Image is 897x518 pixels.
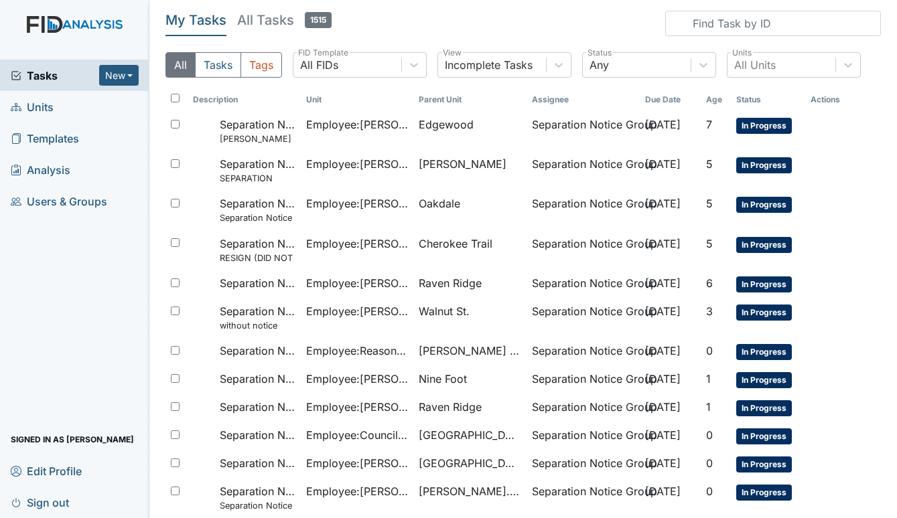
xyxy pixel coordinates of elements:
[220,303,295,332] span: Separation Notice without notice
[306,195,409,211] span: Employee : [PERSON_NAME]
[419,116,474,133] span: Edgewood
[419,371,467,387] span: Nine Foot
[11,460,82,481] span: Edit Profile
[832,343,843,359] a: Archive
[645,305,681,318] span: [DATE]
[853,156,864,172] a: Delete
[306,303,409,319] span: Employee : [PERSON_NAME]
[706,485,713,498] span: 0
[220,371,295,387] span: Separation Notice
[306,483,409,499] span: Employee : [PERSON_NAME]
[171,94,180,102] input: Toggle All Rows Selected
[419,195,460,211] span: Oakdale
[305,12,332,28] span: 1515
[165,11,226,29] h5: My Tasks
[645,276,681,290] span: [DATE]
[527,298,640,337] td: Separation Notice Group
[832,195,843,211] a: Archive
[853,343,864,359] a: Delete
[220,427,295,443] span: Separation Notice
[736,197,792,213] span: In Progress
[736,237,792,253] span: In Progress
[306,455,409,471] span: Employee : [PERSON_NAME]
[853,399,864,415] a: Delete
[306,371,409,387] span: Employee : [PERSON_NAME]
[731,88,805,111] th: Toggle SortBy
[736,372,792,388] span: In Progress
[419,427,521,443] span: [GEOGRAPHIC_DATA]
[736,276,792,292] span: In Progress
[306,343,409,359] span: Employee : Reason, [PERSON_NAME]
[11,68,99,84] a: Tasks
[527,111,640,151] td: Separation Notice Group
[11,159,70,180] span: Analysis
[805,88,872,111] th: Actions
[220,343,295,359] span: Separation Notice
[445,57,533,73] div: Incomplete Tasks
[220,195,295,224] span: Separation Notice Separation Notice
[736,305,792,321] span: In Progress
[220,399,295,415] span: Separation Notice
[853,483,864,499] a: Delete
[527,450,640,478] td: Separation Notice Group
[853,303,864,319] a: Delete
[419,236,492,252] span: Cherokee Trail
[645,485,681,498] span: [DATE]
[99,65,139,86] button: New
[706,400,711,414] span: 1
[832,427,843,443] a: Archive
[701,88,731,111] th: Toggle SortBy
[527,151,640,190] td: Separation Notice Group
[165,52,196,78] button: All
[220,319,295,332] small: without notice
[706,344,713,357] span: 0
[706,305,713,318] span: 3
[419,483,521,499] span: [PERSON_NAME]. ICF
[706,372,711,385] span: 1
[527,422,640,450] td: Separation Notice Group
[419,275,482,291] span: Raven Ridge
[11,429,134,450] span: Signed in as [PERSON_NAME]
[590,57,609,73] div: Any
[736,485,792,501] span: In Progress
[419,343,521,359] span: [PERSON_NAME] Loop
[853,371,864,387] a: Delete
[832,455,843,471] a: Archive
[736,456,792,472] span: In Progress
[419,156,506,172] span: [PERSON_NAME]
[706,456,713,470] span: 0
[645,428,681,442] span: [DATE]
[306,427,409,443] span: Employee : Council, Johneasha
[11,96,54,117] span: Units
[527,270,640,298] td: Separation Notice Group
[832,275,843,291] a: Archive
[220,252,295,264] small: RESIGN (DID NOT FINISH NOTICE)
[645,118,681,131] span: [DATE]
[220,275,295,291] span: Separation Notice
[527,478,640,517] td: Separation Notice Group
[853,195,864,211] a: Delete
[645,344,681,357] span: [DATE]
[413,88,527,111] th: Toggle SortBy
[736,400,792,416] span: In Progress
[665,11,881,36] input: Find Task by ID
[11,492,69,513] span: Sign out
[853,455,864,471] a: Delete
[736,428,792,444] span: In Progress
[645,197,681,210] span: [DATE]
[306,236,409,252] span: Employee : [PERSON_NAME], Shmara
[220,133,295,145] small: [PERSON_NAME]
[832,156,843,172] a: Archive
[300,57,338,73] div: All FIDs
[419,303,470,319] span: Walnut St.
[527,230,640,270] td: Separation Notice Group
[237,11,332,29] h5: All Tasks
[306,399,409,415] span: Employee : [PERSON_NAME]
[306,275,409,291] span: Employee : [PERSON_NAME], Montreil
[832,399,843,415] a: Archive
[240,52,282,78] button: Tags
[527,337,640,365] td: Separation Notice Group
[736,157,792,173] span: In Progress
[419,455,521,471] span: [GEOGRAPHIC_DATA]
